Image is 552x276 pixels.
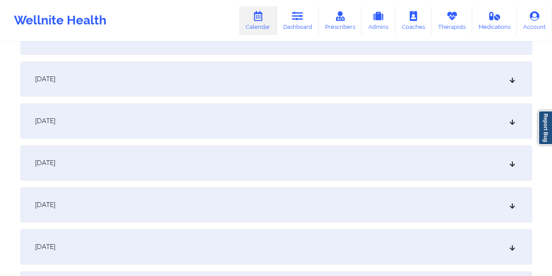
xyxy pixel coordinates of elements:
a: Account [517,6,552,35]
a: Coaches [395,6,432,35]
span: [DATE] [35,200,55,209]
a: Calendar [239,6,277,35]
span: [DATE] [35,75,55,83]
a: Therapists [432,6,472,35]
span: [DATE] [35,242,55,251]
a: Medications [472,6,517,35]
a: Admins [361,6,395,35]
a: Dashboard [277,6,319,35]
span: [DATE] [35,117,55,125]
span: [DATE] [35,159,55,167]
a: Report Bug [538,110,552,145]
a: Prescribers [319,6,362,35]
